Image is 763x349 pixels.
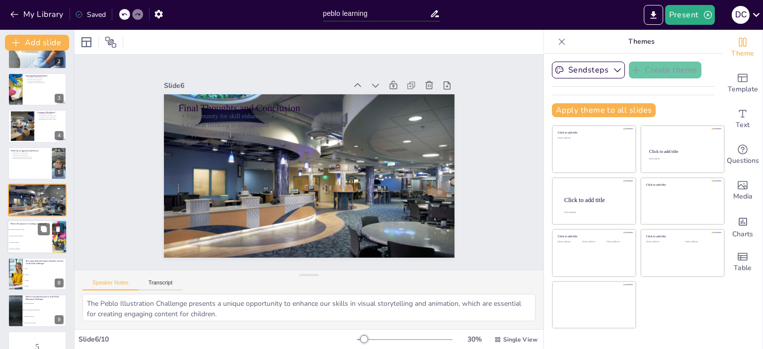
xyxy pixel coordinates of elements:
[180,125,441,161] p: Crafting impactful narratives
[732,229,753,240] span: Charts
[25,76,64,78] p: Importance of frame selection
[8,184,67,216] div: 6
[11,152,49,154] p: Importance of documentation
[646,235,717,238] div: Click to add title
[24,285,66,286] span: 6-8 frames
[503,336,537,344] span: Single View
[732,6,750,24] div: d c
[25,260,64,265] p: How many illustrated frames should be selected for the Peblo challenge?
[646,183,717,186] div: Click to add title
[11,187,64,189] p: Opportunity for skill enhancement
[24,279,66,280] span: 4-5 frames
[8,36,67,69] div: 2
[8,147,67,180] div: 5
[82,294,535,321] textarea: The Peblo Illustration Challenge presents a unique opportunity to enhance our skills in visual st...
[11,157,49,159] p: Reflective practice for future projects
[723,137,763,173] div: Get real-time input from your audience
[728,84,758,95] span: Template
[11,191,64,193] p: Application of learned skills
[8,110,67,142] div: 4
[733,191,753,202] span: Media
[37,117,64,119] p: Consistency in style and theme
[11,189,64,191] p: Critical thinking in engagement
[25,80,64,82] p: Layered assets for animation
[37,111,64,114] p: Creating a Moodboard
[9,229,52,231] span: To visualize the sequence of events
[570,30,713,54] p: Themes
[685,241,716,243] div: Click to add text
[723,30,763,66] div: Change the overall theme
[75,10,106,19] div: Saved
[25,295,64,301] p: What is a moodboard used for in the Peblo Illustration Challenge?
[172,66,355,94] div: Slide 6
[184,88,445,129] p: Final Thoughts and Conclusion
[7,6,68,22] button: My Library
[736,120,750,131] span: Text
[723,101,763,137] div: Add text boxes
[10,222,49,225] p: What is the purpose of creating a storyboard?
[37,113,64,115] p: Purpose of a moodboard
[11,185,64,188] p: Final Thoughts and Conclusion
[8,258,67,290] div: 8
[182,107,443,143] p: Critical thinking in engagement
[183,98,444,134] p: Opportunity for skill enhancement
[552,62,625,78] button: Sendsteps
[644,5,663,25] button: Export to PowerPoint
[564,196,628,203] div: Click to add title
[558,241,580,243] div: Click to add text
[462,335,486,344] div: 30 %
[25,82,64,84] p: Alignment with theme and palette
[24,316,66,317] span: To finalize illustrations
[55,57,64,66] div: 2
[7,220,67,254] div: 7
[8,294,67,327] div: 9
[11,149,49,152] p: Write-Up on Approach and Process
[181,116,442,152] p: Application of learned skills
[55,242,64,251] div: 7
[723,209,763,244] div: Add charts and graphs
[24,309,66,310] span: To gather inspiration and references
[55,168,64,177] div: 5
[11,154,49,156] p: Engaging the target audience
[607,241,629,243] div: Click to add text
[665,5,715,25] button: Present
[82,279,139,290] button: Speaker Notes
[11,156,49,158] p: Addressing challenges and solutions
[105,36,117,48] span: Position
[55,131,64,140] div: 4
[723,173,763,209] div: Add images, graphics, shapes or video
[37,119,64,121] p: Streamlining the creative process
[8,73,67,106] div: 3
[55,315,64,324] div: 9
[649,158,715,160] div: Click to add text
[9,249,52,250] span: To finalize the animation
[5,35,69,51] button: Add slide
[723,66,763,101] div: Add ready made slides
[558,235,629,238] div: Click to add title
[24,268,66,269] span: 1 frame
[564,211,627,213] div: Click to add body
[55,279,64,287] div: 8
[25,74,64,77] p: Selecting Illustrated Frames
[558,131,629,135] div: Click to add title
[727,155,759,166] span: Questions
[649,149,715,154] div: Click to add title
[139,279,183,290] button: Transcript
[55,205,64,213] div: 6
[734,263,752,274] span: Table
[552,103,656,117] button: Apply theme to all slides
[9,236,52,237] span: To select colors for illustrations
[78,335,357,344] div: Slide 6 / 10
[646,241,678,243] div: Click to add text
[55,94,64,103] div: 3
[25,78,64,80] p: Emotional and visual appeal
[723,244,763,280] div: Add a table
[38,223,50,235] button: Duplicate Slide
[52,223,64,235] button: Delete Slide
[731,48,754,59] span: Theme
[24,274,66,275] span: 2-3 frames
[629,62,701,78] button: Create theme
[11,193,64,195] p: Crafting impactful narratives
[24,322,66,323] span: To select colors for frames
